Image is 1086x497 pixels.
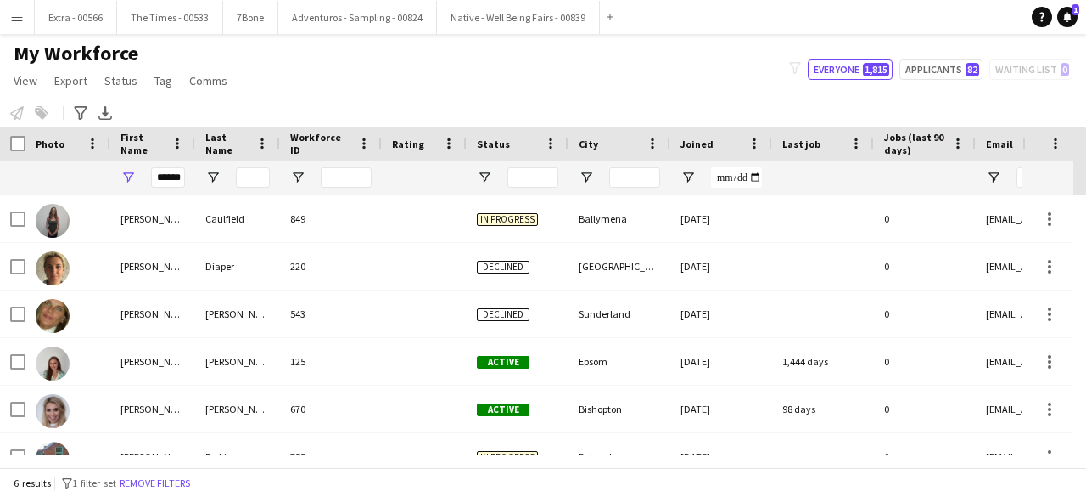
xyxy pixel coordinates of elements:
div: 0 [874,195,976,242]
span: Joined [680,138,714,150]
div: Sunderland [568,291,670,337]
span: Workforce ID [290,131,351,156]
div: [PERSON_NAME] [195,386,280,432]
span: Jobs (last 90 days) [884,131,945,156]
a: Export [48,70,94,92]
div: 220 [280,243,382,290]
div: [DATE] [670,433,772,480]
div: [DATE] [670,338,772,385]
div: 755 [280,433,382,480]
button: Open Filter Menu [477,170,492,185]
input: Workforce ID Filter Input [321,167,372,188]
span: 1,815 [863,63,889,76]
img: Nicola Caulfield [36,204,70,238]
span: Export [54,73,87,88]
div: 1,444 days [772,338,874,385]
div: [DATE] [670,291,772,337]
span: Active [477,404,529,416]
span: My Workforce [14,41,138,66]
div: Bishopton [568,386,670,432]
div: [PERSON_NAME] [110,195,195,242]
div: [PERSON_NAME] [110,291,195,337]
span: Active [477,356,529,369]
div: [PERSON_NAME] [195,291,280,337]
span: In progress [477,213,538,226]
a: 1 [1057,7,1078,27]
div: [PERSON_NAME] [110,243,195,290]
button: Open Filter Menu [205,170,221,185]
div: 98 days [772,386,874,432]
img: Nicola Diaper [36,251,70,285]
div: [PERSON_NAME] [110,433,195,480]
div: 670 [280,386,382,432]
div: [GEOGRAPHIC_DATA] [568,243,670,290]
img: Nicola Parkings [36,442,70,476]
div: 0 [874,243,976,290]
span: View [14,73,37,88]
img: Nicola Graham [36,299,70,333]
div: 849 [280,195,382,242]
span: Status [104,73,137,88]
a: Comms [182,70,234,92]
span: Status [477,138,510,150]
button: Extra - 00566 [35,1,117,34]
button: Open Filter Menu [579,170,594,185]
div: [DATE] [670,195,772,242]
button: Adventuros - Sampling - 00824 [278,1,437,34]
span: Comms [189,73,227,88]
input: Last Name Filter Input [236,167,270,188]
div: Parkings [195,433,280,480]
button: Everyone1,815 [808,59,893,80]
button: The Times - 00533 [117,1,223,34]
span: In progress [477,451,538,464]
span: Photo [36,138,64,150]
div: [PERSON_NAME] [110,338,195,385]
button: Open Filter Menu [120,170,136,185]
div: Diaper [195,243,280,290]
div: [DATE] [670,386,772,432]
app-action-btn: Advanced filters [70,103,91,123]
button: Applicants82 [899,59,982,80]
div: Epsom [568,338,670,385]
span: Last Name [205,131,249,156]
button: Remove filters [116,474,193,493]
button: Native - Well Being Fairs - 00839 [437,1,600,34]
span: Rating [392,138,424,150]
a: Tag [148,70,179,92]
span: City [579,138,598,150]
span: First Name [120,131,165,156]
div: 0 [874,433,976,480]
span: Declined [477,308,529,321]
div: Caulfield [195,195,280,242]
button: Open Filter Menu [680,170,696,185]
div: 0 [874,338,976,385]
img: Nicola MacDonald [36,394,70,428]
a: Status [98,70,144,92]
button: Open Filter Menu [986,170,1001,185]
div: [PERSON_NAME] [195,338,280,385]
button: Open Filter Menu [290,170,305,185]
span: 1 [1072,4,1079,15]
div: [PERSON_NAME] [110,386,195,432]
div: Belverdere [568,433,670,480]
input: City Filter Input [609,167,660,188]
div: 543 [280,291,382,337]
input: Status Filter Input [507,167,558,188]
div: Ballymena [568,195,670,242]
input: First Name Filter Input [151,167,185,188]
span: Tag [154,73,172,88]
img: Nicola Kelly [36,347,70,381]
div: 0 [874,386,976,432]
span: Email [986,138,1013,150]
div: 0 [874,291,976,337]
a: View [7,70,44,92]
app-action-btn: Export XLSX [95,103,115,123]
input: Joined Filter Input [711,167,762,188]
span: Declined [477,261,529,274]
div: [DATE] [670,243,772,290]
button: 7Bone [223,1,278,34]
span: 82 [966,63,979,76]
div: 125 [280,338,382,385]
span: 1 filter set [72,477,116,489]
span: Last job [782,138,820,150]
